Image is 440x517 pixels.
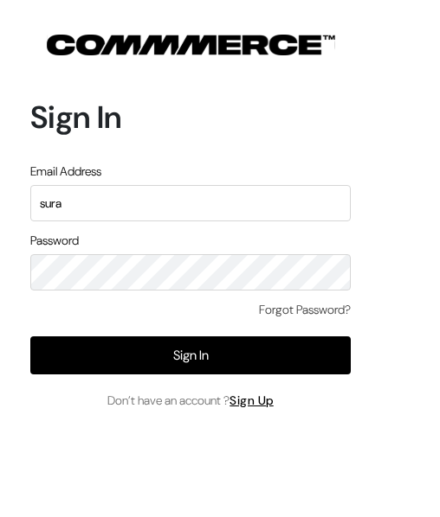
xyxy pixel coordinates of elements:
label: Password [30,232,79,250]
a: Sign Up [230,393,274,408]
a: Forgot Password? [259,301,351,319]
img: COMMMERCE [47,35,335,55]
button: Sign In [30,336,351,374]
label: Email Address [30,163,101,181]
h1: Sign In [30,99,351,136]
span: Don’t have an account ? [107,392,274,410]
